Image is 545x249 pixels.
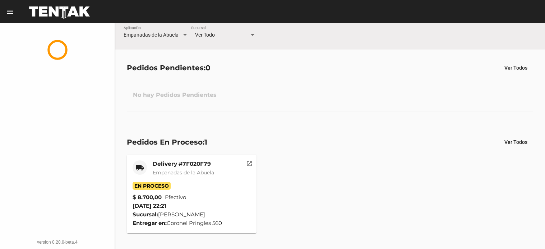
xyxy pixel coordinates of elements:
span: Efectivo [165,193,186,202]
div: version 0.20.0-beta.4 [6,239,109,246]
span: [DATE] 22:21 [133,202,166,209]
strong: Entregar en: [133,220,167,226]
mat-card-title: Delivery #7F020F79 [153,160,214,168]
div: Pedidos En Proceso: [127,136,207,148]
span: Ver Todos [504,65,527,71]
div: Coronel Pringles 560 [133,219,251,227]
button: Ver Todos [499,136,533,149]
strong: Sucursal: [133,211,158,218]
span: -- Ver Todo -- [191,32,219,38]
button: Ver Todos [499,61,533,74]
h3: No hay Pedidos Pendientes [127,84,222,106]
mat-icon: local_shipping [135,163,144,172]
span: En Proceso [133,182,171,190]
span: Empanadas de la Abuela [124,32,179,38]
div: Pedidos Pendientes: [127,62,211,74]
strong: $ 8.700,00 [133,193,162,202]
mat-icon: open_in_new [246,159,253,166]
div: [PERSON_NAME] [133,210,251,219]
span: Empanadas de la Abuela [153,169,214,176]
span: 0 [205,64,211,72]
mat-icon: menu [6,8,14,16]
span: 1 [204,138,207,146]
span: Ver Todos [504,139,527,145]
